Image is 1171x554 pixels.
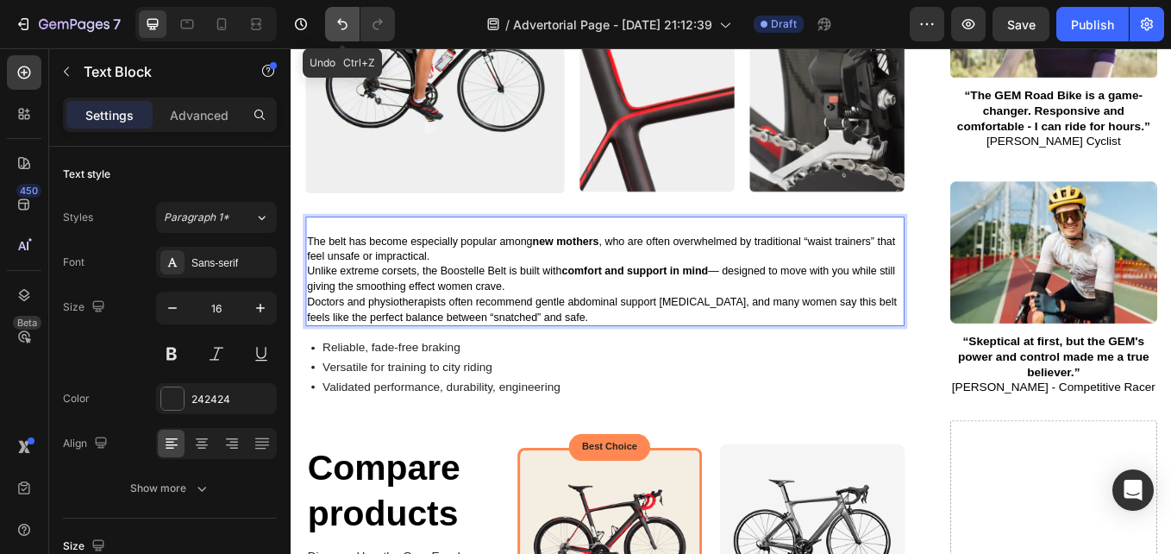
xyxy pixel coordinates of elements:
strong: “The GEM Road Bike is a game-changer. Responsive and comfortable - I can ride for hours.” [782,47,1009,98]
iframe: Design area [291,48,1171,554]
div: Publish [1071,16,1114,34]
div: Show more [130,480,210,497]
button: Publish [1056,7,1129,41]
p: Best Choice [341,462,406,476]
div: Styles [63,210,93,225]
div: Color [63,391,90,406]
button: 7 [7,7,128,41]
span: / [505,16,510,34]
span: Draft [771,16,797,32]
p: Versatile for training to city riding [37,366,316,384]
button: Show more [63,473,277,504]
span: Doctors and physiotherapists often recommend gentle abdominal support [MEDICAL_DATA], and many wo... [19,291,712,323]
p: Validated performance, durability, engineering [37,389,316,407]
div: Size [63,296,109,319]
div: Open Intercom Messenger [1112,469,1154,511]
div: Font [63,255,85,270]
img: gempages_432750572815254551-6f829303-f09a-4f86-b296-eee185a20f9e.webp [774,156,1018,324]
button: Paragraph 1* [156,202,277,233]
div: Sans-serif [191,255,272,271]
p: [PERSON_NAME] Cyclist [776,47,1017,118]
p: Text Block [84,61,230,82]
div: Beta [13,316,41,330]
p: 7 [113,14,121,35]
button: Save [993,7,1049,41]
div: 450 [16,184,41,198]
p: Settings [85,106,134,124]
p: Reliable, fade-free braking [37,343,316,361]
div: 242424 [191,392,272,407]
strong: comfort and support in mind [318,255,490,268]
p: Advanced [170,106,229,124]
div: Undo/Redo [325,7,395,41]
div: Text style [63,167,110,182]
p: [PERSON_NAME] - Competitive Racer [776,337,1017,408]
div: Align [63,432,111,456]
span: Advertorial Page - [DATE] 21:12:39 [513,16,712,34]
span: Paragraph 1* [164,210,229,225]
span: Save [1007,17,1036,32]
strong: “Skeptical at first, but the GEM's power and control made me a true believer.” [784,337,1009,388]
